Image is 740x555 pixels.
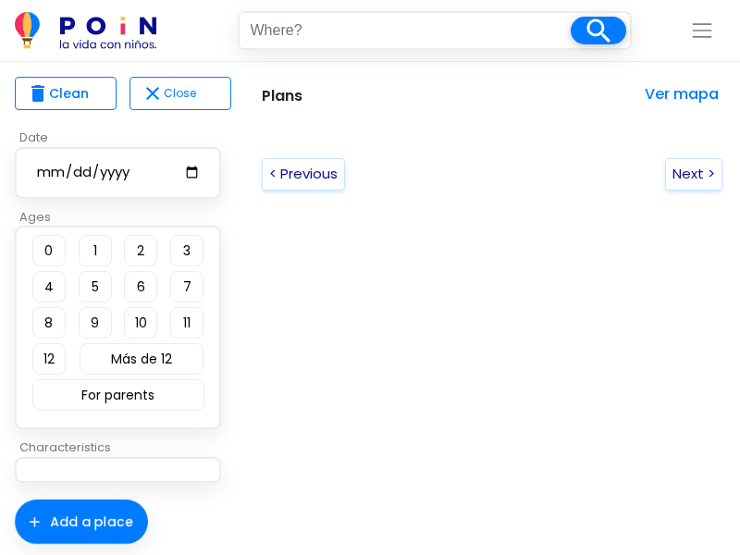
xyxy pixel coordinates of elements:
[638,77,725,112] button: Ver mapa
[79,235,112,266] button: 1
[79,271,112,302] button: 5
[170,307,203,339] button: 11
[124,307,157,339] button: 10
[15,12,156,49] img: POiN
[142,82,164,105] span: close
[15,438,232,457] p: Characteristics
[32,343,66,375] button: 12
[15,129,232,147] p: Date
[32,235,66,266] button: 0
[124,235,157,266] button: 2
[240,13,571,48] input: Where?
[679,15,725,46] button: Toggle navigation
[32,379,204,411] button: For parents
[15,208,232,227] p: Ages
[79,307,112,339] button: 9
[259,77,305,116] p: Plans
[170,235,203,266] button: 3
[170,271,203,302] button: 7
[582,15,614,47] i: search
[80,343,203,375] button: Más de 12
[665,158,722,191] button: Next >
[129,77,231,110] button: closeClose
[262,158,345,191] button: < Previous
[15,499,148,544] button: Add a place
[27,82,49,105] span: delete
[15,77,117,110] button: deleteClean
[124,271,157,302] button: 6
[32,307,66,339] button: 8
[32,271,66,302] button: 4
